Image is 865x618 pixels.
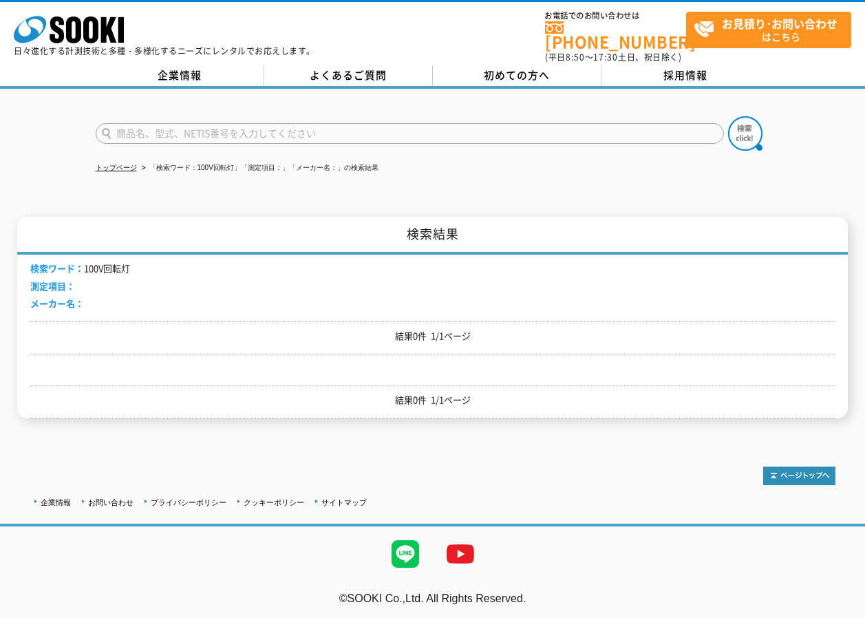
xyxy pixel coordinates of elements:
[139,161,378,175] li: 「検索ワード：100V回転灯」「測定項目：」「メーカー名：」の検索結果
[722,15,837,32] strong: お見積り･お問い合わせ
[30,279,75,292] span: 測定項目：
[17,217,848,255] h1: 検索結果
[244,498,304,507] a: クッキーポリシー
[812,606,865,618] a: テストMail
[321,498,367,507] a: サイトマップ
[545,51,681,63] span: (平日 ～ 土日、祝日除く)
[566,51,585,63] span: 8:50
[88,498,134,507] a: お問い合わせ
[378,526,433,582] img: LINE
[686,12,851,48] a: お見積り･お問い合わせはこちら
[96,65,264,86] a: 企業情報
[545,12,686,20] span: お電話でのお問い合わせは
[30,297,84,310] span: メーカー名：
[41,498,71,507] a: 企業情報
[763,467,835,485] img: トップページへ
[433,526,488,582] img: YouTube
[14,47,315,55] p: 日々進化する計測技術と多種・多様化するニーズにレンタルでお応えします。
[484,67,550,83] span: 初めての方へ
[151,498,226,507] a: プライバシーポリシー
[96,164,137,171] a: トップページ
[545,21,686,50] a: [PHONE_NUMBER]
[433,65,601,86] a: 初めての方へ
[593,51,618,63] span: 17:30
[264,65,433,86] a: よくあるご質問
[96,123,724,144] input: 商品名、型式、NETIS番号を入力してください
[601,65,770,86] a: 採用情報
[30,262,130,276] li: 100V回転灯
[30,262,84,275] span: 検索ワード：
[694,12,851,47] span: はこちら
[30,329,835,343] p: 結果0件 1/1ページ
[30,393,835,407] p: 結果0件 1/1ページ
[728,116,762,151] img: btn_search.png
